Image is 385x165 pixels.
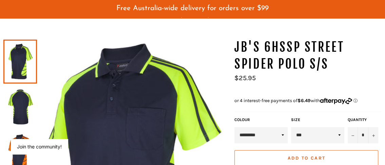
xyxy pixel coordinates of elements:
[7,88,34,125] img: JB'S 6HSSP Street Spider Polo S/S - Workin' Gear
[17,144,62,149] button: Join the community!
[368,127,378,143] button: Increase item quantity by one
[234,74,256,82] span: $25.95
[116,5,269,12] span: Free Australia-wide delivery for orders over $99
[348,117,378,123] label: Quantity
[287,155,325,161] span: Add to Cart
[291,117,344,123] label: Size
[348,127,358,143] button: Reduce item quantity by one
[234,117,288,123] label: COLOUR
[234,39,382,72] h1: JB'S 6HSSP Street Spider Polo S/S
